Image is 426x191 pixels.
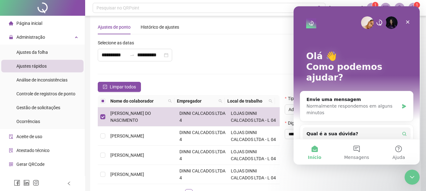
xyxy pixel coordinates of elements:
[103,85,107,89] span: check-square
[16,50,48,55] span: Ajustes da folha
[98,82,141,92] button: Limpar todos
[168,99,172,103] span: search
[16,119,40,124] span: Ocorrências
[16,35,45,40] span: Administração
[329,4,363,11] span: [PERSON_NAME]
[231,168,276,180] span: LOJAS DINNI CALCADOS LTDA - L 04
[14,180,20,186] span: facebook
[383,5,388,11] span: mail
[317,6,322,10] span: search
[414,2,420,8] sup: Atualize o seu contato no menu Meus Dados
[289,105,360,114] span: Adicionar ponto manual
[285,95,325,102] label: Tipo de operação
[231,111,276,123] span: LOJAS DINNI CALCADOS LTDA - L 04
[9,134,13,139] span: audit
[110,172,144,177] span: [PERSON_NAME]
[269,99,272,103] span: search
[179,168,225,180] span: DINNI CALCADOS LTDA 4
[405,170,420,185] iframe: Intercom live chat
[16,162,44,167] span: Gerar QRCode
[33,180,39,186] span: instagram
[110,133,144,138] span: [PERSON_NAME]
[130,53,135,58] span: to
[227,98,266,104] span: Local de trabalho
[141,24,179,31] div: Histórico de ajustes
[110,98,166,104] span: Nome do colaborador
[369,5,375,11] span: notification
[179,111,225,123] span: DINNI CALCADOS LTDA 4
[67,181,71,186] span: left
[217,96,224,106] span: search
[219,99,222,103] span: search
[16,105,60,110] span: Gestão de solicitações
[16,176,48,181] span: Central de ajuda
[9,148,13,153] span: solution
[16,21,42,26] span: Página inicial
[167,96,173,106] span: search
[98,24,131,31] div: Ajustes de ponto
[23,180,30,186] span: linkedin
[416,3,418,7] span: 1
[9,162,13,166] span: qrcode
[9,21,13,25] span: home
[374,3,376,7] span: 1
[98,39,138,46] label: Selecione as datas
[110,111,151,123] span: [PERSON_NAME] DO NASCIMENTO
[110,153,144,158] span: [PERSON_NAME]
[16,134,42,139] span: Aceite de uso
[177,98,216,104] span: Empregador
[409,3,418,13] img: 94727
[179,149,225,161] span: DINNI CALCADOS LTDA 4
[179,130,225,142] span: DINNI CALCADOS LTDA 4
[16,91,75,96] span: Controle de registros de ponto
[110,83,136,90] span: Limpar todos
[16,64,47,69] span: Ajustes rápidos
[231,130,276,142] span: LOJAS DINNI CALCADOS LTDA - L 04
[294,6,420,165] iframe: Intercom live chat
[397,5,402,11] span: bell
[9,35,13,39] span: lock
[16,77,67,82] span: Análise de inconsistências
[285,120,321,126] label: Digite o motivo
[16,148,50,153] span: Atestado técnico
[267,96,274,106] span: search
[372,2,378,8] sup: 1
[231,149,276,161] span: LOJAS DINNI CALCADOS LTDA - L 04
[130,53,135,58] span: swap-right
